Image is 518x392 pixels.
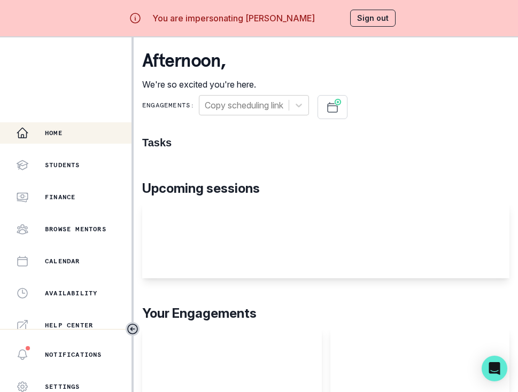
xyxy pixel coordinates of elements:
[45,289,97,297] p: Availability
[142,101,195,109] p: Engagements:
[482,356,507,381] div: Open Intercom Messenger
[142,78,256,91] p: We're so excited you're here.
[45,193,75,201] p: Finance
[126,322,140,336] button: Toggle sidebar
[45,129,63,137] p: Home
[45,382,80,391] p: Settings
[142,136,509,149] h1: Tasks
[142,179,509,198] p: Upcoming sessions
[45,161,80,169] p: Students
[45,257,80,265] p: Calendar
[45,350,102,359] p: Notifications
[318,95,347,119] button: Schedule Sessions
[152,12,315,25] p: You are impersonating [PERSON_NAME]
[142,50,256,72] p: afternoon ,
[142,304,509,323] p: Your Engagements
[45,225,106,233] p: Browse Mentors
[45,321,93,330] p: Help Center
[350,10,396,27] button: Sign out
